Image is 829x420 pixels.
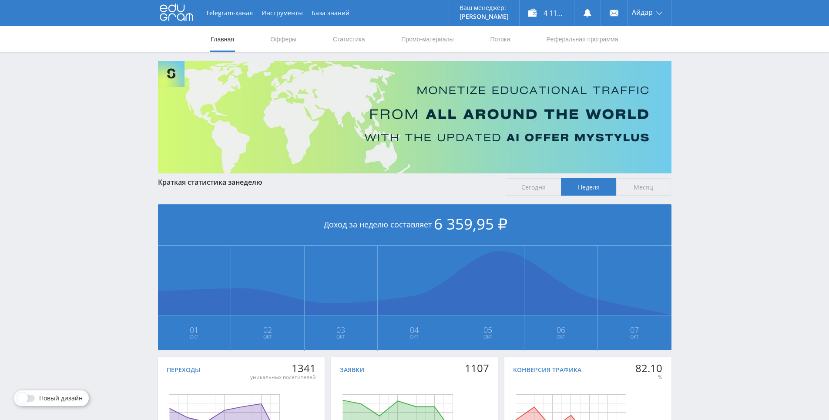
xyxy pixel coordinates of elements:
div: 1341 [250,362,316,374]
div: 1107 [465,362,489,374]
span: Неделя [561,178,616,196]
a: Реферальная программа [546,26,619,52]
span: Окт [158,333,231,340]
span: 06 [525,326,597,333]
span: Окт [525,333,597,340]
a: Промо-материалы [400,26,454,52]
span: 07 [598,326,671,333]
div: Переходы [167,366,200,373]
img: Banner [158,61,671,173]
span: неделю [235,177,262,187]
a: Главная [210,26,235,52]
span: Окт [305,333,377,340]
div: 82.10 [635,362,662,374]
span: 6 359,95 ₽ [434,213,507,234]
div: Краткая статистика за [158,178,497,186]
div: Заявки [340,366,364,373]
span: 05 [452,326,524,333]
p: [PERSON_NAME] [460,13,509,20]
span: 04 [378,326,450,333]
span: Месяц [616,178,671,196]
div: Доход за неделю составляет [158,204,671,246]
span: 01 [158,326,231,333]
span: Новый дизайн [39,395,83,402]
span: Сегодня [506,178,561,196]
span: 02 [232,326,304,333]
div: % [635,374,662,381]
a: Офферы [270,26,298,52]
div: Конверсия трафика [513,366,581,373]
span: Окт [452,333,524,340]
span: Окт [598,333,671,340]
p: Ваш менеджер: [460,4,509,11]
a: Потоки [489,26,511,52]
span: Айдар [632,9,653,16]
span: Окт [232,333,304,340]
span: 03 [305,326,377,333]
span: Окт [378,333,450,340]
a: Статистика [332,26,366,52]
div: уникальных посетителей [250,374,316,381]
